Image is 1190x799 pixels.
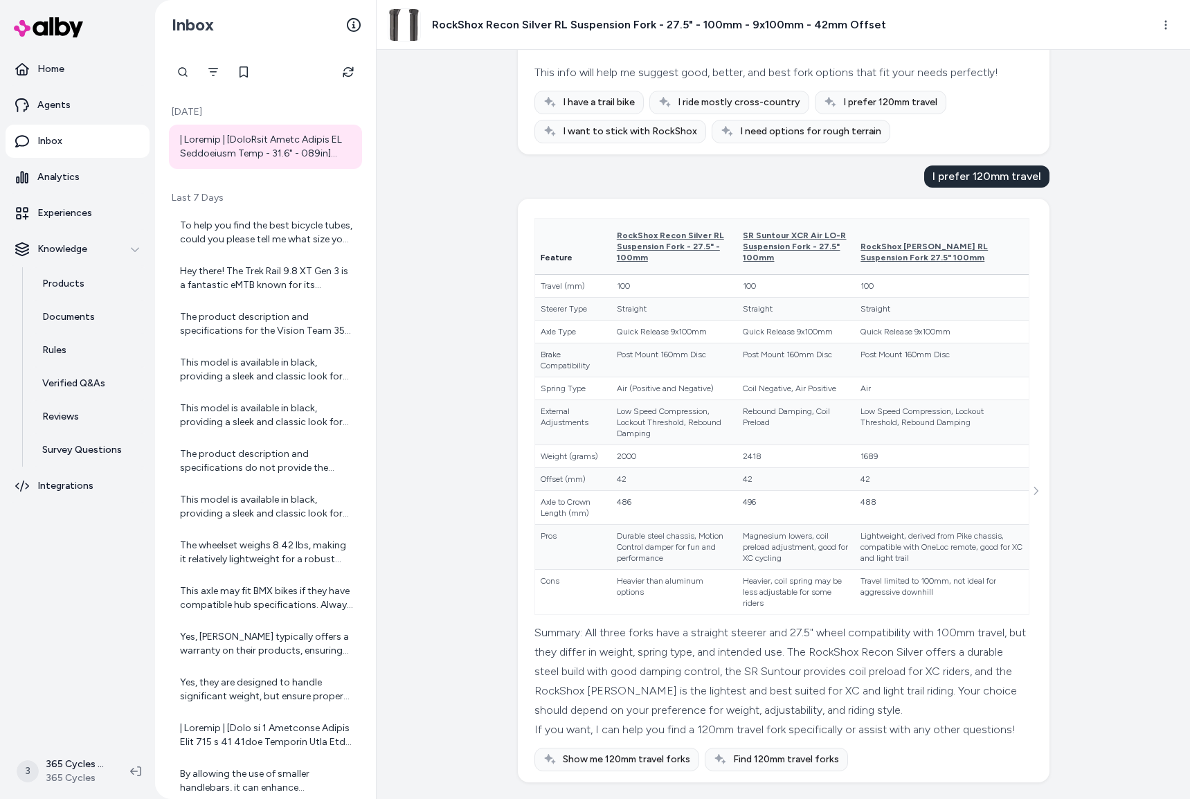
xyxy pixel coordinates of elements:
td: Coil Negative, Air Positive [737,377,855,400]
a: Integrations [6,469,150,503]
a: Survey Questions [28,433,150,467]
p: Survey Questions [42,443,122,457]
div: I prefer 120mm travel [924,165,1049,188]
a: The product description and specifications for the Vision Team 35 Alloy Wheelset 700c QRx100/130m... [169,302,362,346]
p: Documents [42,310,95,324]
p: Reviews [42,410,79,424]
a: Rules [28,334,150,367]
p: Experiences [37,206,92,220]
td: Weight (grams) [535,445,611,468]
td: Quick Release 9x100mm [737,321,855,343]
td: Low Speed Compression, Lockout Threshold, Rebound Damping [611,400,738,445]
td: External Adjustments [535,400,611,445]
a: | Loremip | [DoloRsit Ametc Adipis EL Seddoeiusm Temp - 31.6" - 089in](utlab://262etdolo.mag/aliq... [169,125,362,169]
td: Post Mount 160mm Disc [855,343,1028,377]
div: This model is available in black, providing a sleek and classic look for your bike. [180,402,354,429]
a: Analytics [6,161,150,194]
img: alby Logo [14,17,83,37]
span: I want to stick with RockShox [563,125,697,138]
p: Home [37,62,64,76]
span: RockShox [PERSON_NAME] RL Suspension Fork 27.5" 100mm [860,242,988,262]
td: Heavier than aluminum options [611,570,738,615]
td: Quick Release 9x100mm [611,321,738,343]
p: [DATE] [169,105,362,119]
a: Agents [6,89,150,122]
span: SR Suntour XCR Air LO-R Suspension Fork - 27.5" 100mm [743,231,846,262]
a: | Loremip | [Dolo si 1 Ametconse Adipis Elit 715 s 41 41doe Temporin Utla Etdol Magn AL176ENI-02]... [169,713,362,757]
a: Hey there! The Trek Rail 9.8 XT Gen 3 is a fantastic eMTB known for its performance and versatili... [169,256,362,300]
div: To help you find the best bicycle tubes, could you please tell me what size your bike wheels are?... [180,219,354,246]
td: Low Speed Compression, Lockout Threshold, Rebound Damping [855,400,1028,445]
a: Yes, they are designed to handle significant weight, but ensure proper installation and tension f... [169,667,362,712]
td: Travel (mm) [535,275,611,298]
button: See more [1027,483,1044,499]
div: This model is available in black, providing a sleek and classic look for your bike. [180,493,354,521]
button: Knowledge [6,233,150,266]
button: 3365 Cycles Shopify365 Cycles [8,749,119,793]
td: Straight [737,298,855,321]
td: 2418 [737,445,855,468]
p: Products [42,277,84,291]
a: This model is available in black, providing a sleek and classic look for your bike. [169,485,362,529]
td: Air [855,377,1028,400]
td: Straight [855,298,1028,321]
td: Spring Type [535,377,611,400]
td: 488 [855,491,1028,525]
td: Durable steel chassis, Motion Control damper for fun and performance [611,525,738,570]
td: 100 [611,275,738,298]
td: 42 [611,468,738,491]
a: Verified Q&As [28,367,150,400]
td: Steerer Type [535,298,611,321]
td: Air (Positive and Negative) [611,377,738,400]
p: Verified Q&As [42,377,105,390]
div: If you want, I can help you find a 120mm travel fork specifically or assist with any other questi... [534,720,1029,739]
div: Hey there! The Trek Rail 9.8 XT Gen 3 is a fantastic eMTB known for its performance and versatili... [180,264,354,292]
p: Knowledge [37,242,87,256]
td: 1689 [855,445,1028,468]
a: The product description and specifications do not provide the exact weight of the SRAM Paceline D... [169,439,362,483]
h2: Inbox [172,15,214,35]
td: Straight [611,298,738,321]
td: Heavier, coil spring may be less adjustable for some riders [737,570,855,615]
div: This axle may fit BMX bikes if they have compatible hub specifications. Always verify your bike's... [180,584,354,612]
div: Summary: All three forks have a straight steerer and 27.5" wheel compatibility with 100mm travel,... [534,623,1029,720]
img: FK4481.jpg [388,9,420,41]
a: Reviews [28,400,150,433]
p: 365 Cycles Shopify [46,757,108,771]
td: Axle to Crown Length (mm) [535,491,611,525]
td: 100 [855,275,1028,298]
td: Magnesium lowers, coil preload adjustment, good for XC cycling [737,525,855,570]
span: RockShox Recon Silver RL Suspension Fork - 27.5" - 100mm [617,231,724,262]
div: This info will help me suggest good, better, and best fork options that fit your needs perfectly! [534,63,1029,82]
td: 42 [737,468,855,491]
td: Offset (mm) [535,468,611,491]
td: 2000 [611,445,738,468]
td: Axle Type [535,321,611,343]
span: Show me 120mm travel forks [563,753,690,766]
td: Quick Release 9x100mm [855,321,1028,343]
td: 496 [737,491,855,525]
td: Post Mount 160mm Disc [737,343,855,377]
span: I need options for rough terrain [740,125,881,138]
td: Cons [535,570,611,615]
p: Inbox [37,134,62,148]
span: I have a trail bike [563,96,635,109]
div: The product description and specifications do not provide the exact weight of the SRAM Paceline D... [180,447,354,475]
td: Lightweight, derived from Pike chassis, compatible with OneLoc remote, good for XC and light trail [855,525,1028,570]
span: 365 Cycles [46,771,108,785]
p: Last 7 Days [169,191,362,205]
div: The product description and specifications for the Vision Team 35 Alloy Wheelset 700c QRx100/130m... [180,310,354,338]
span: I ride mostly cross-country [678,96,800,109]
a: Yes, [PERSON_NAME] typically offers a warranty on their products, ensuring you have support in ca... [169,622,362,666]
div: | Loremip | [DoloRsit Ametc Adipis EL Seddoeiusm Temp - 31.6" - 089in](utlab://262etdolo.mag/aliq... [180,133,354,161]
div: | Loremip | [Dolo si 1 Ametconse Adipis Elit 715 s 41 41doe Temporin Utla Etdol Magn AL176ENI-02]... [180,721,354,749]
a: This axle may fit BMX bikes if they have compatible hub specifications. Always verify your bike's... [169,576,362,620]
a: Documents [28,300,150,334]
td: Travel limited to 100mm, not ideal for aggressive downhill [855,570,1028,615]
td: Brake Compatibility [535,343,611,377]
a: Products [28,267,150,300]
a: Home [6,53,150,86]
a: This model is available in black, providing a sleek and classic look for your bike. [169,348,362,392]
a: This model is available in black, providing a sleek and classic look for your bike. [169,393,362,438]
td: 100 [737,275,855,298]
